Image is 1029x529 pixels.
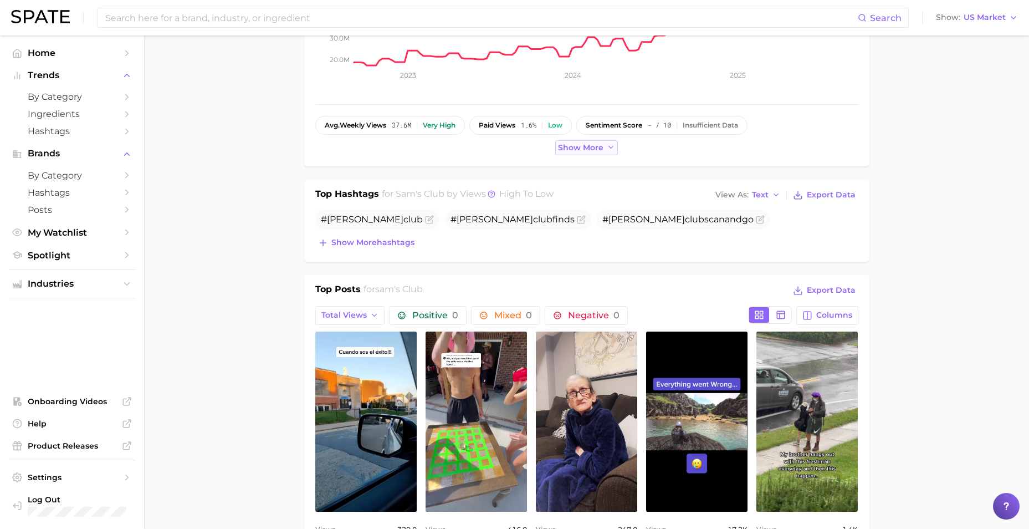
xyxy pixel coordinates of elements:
a: My Watchlist [9,224,135,241]
button: Export Data [790,283,858,298]
span: View As [715,192,749,198]
div: Insufficient Data [683,121,738,129]
a: Home [9,44,135,62]
tspan: 2024 [564,71,581,79]
a: Posts [9,201,135,218]
span: Help [28,419,116,429]
span: Hashtags [28,187,116,198]
button: Brands [9,145,135,162]
span: Export Data [807,286,856,295]
span: Search [870,13,902,23]
span: Onboarding Videos [28,396,116,406]
span: Show more hashtags [331,238,414,247]
span: Industries [28,279,116,289]
span: Log Out [28,495,126,505]
span: sentiment score [586,121,642,129]
span: Ingredients [28,109,116,119]
span: Columns [816,311,852,320]
span: Show [936,14,960,21]
span: My Watchlist [28,227,116,238]
button: Show morehashtags [315,235,417,251]
span: by Category [28,91,116,102]
abbr: average [325,121,340,129]
span: paid views [479,121,515,129]
span: Posts [28,205,116,215]
span: sam's club [375,284,423,294]
span: Home [28,48,116,58]
span: Product Releases [28,441,116,451]
h1: Top Posts [315,283,361,299]
input: Search here for a brand, industry, or ingredient [104,8,858,27]
span: Negative [568,311,620,320]
span: Positive [412,311,458,320]
a: by Category [9,88,135,105]
span: club [685,214,704,225]
a: Log out. Currently logged in with e-mail lerae.matz@unilever.com. [9,491,135,520]
button: Show more [555,140,618,155]
tspan: 30.0m [330,34,350,42]
a: Hashtags [9,184,135,201]
span: Total Views [321,311,367,320]
span: sam's club [396,189,444,199]
span: Show more [558,143,603,152]
a: Ingredients [9,105,135,123]
a: by Category [9,167,135,184]
span: #[PERSON_NAME] finds [450,214,575,225]
span: 1.6% [521,121,536,129]
h2: for by Views [382,187,554,203]
img: SPATE [11,10,70,23]
a: Product Releases [9,438,135,454]
h1: Top Hashtags [315,187,379,203]
span: Spotlight [28,250,116,261]
span: Mixed [494,311,532,320]
button: avg.weekly views37.6mVery high [315,116,465,135]
button: sentiment score- / 10Insufficient Data [576,116,748,135]
span: Hashtags [28,126,116,136]
span: Trends [28,70,116,80]
span: US Market [964,14,1006,21]
span: - / 10 [648,121,671,129]
h2: for [364,283,423,299]
span: Export Data [807,190,856,200]
button: Total Views [315,306,385,325]
button: Industries [9,276,135,292]
tspan: 2023 [400,71,416,79]
span: weekly views [325,121,386,129]
span: #[PERSON_NAME] scanandgo [602,214,754,225]
button: paid views1.6%Low [469,116,572,135]
button: Flag as miscategorized or irrelevant [756,215,765,224]
span: club [403,214,423,225]
span: Text [752,192,769,198]
span: Settings [28,472,116,482]
button: ShowUS Market [933,11,1021,25]
tspan: 2025 [730,71,746,79]
tspan: 20.0m [330,55,350,64]
a: Onboarding Videos [9,393,135,410]
div: Low [548,121,562,129]
a: Settings [9,469,135,486]
button: Flag as miscategorized or irrelevant [577,215,586,224]
div: Very high [423,121,455,129]
span: #[PERSON_NAME] [321,214,423,225]
a: Help [9,415,135,432]
button: Flag as miscategorized or irrelevant [425,215,434,224]
button: Columns [796,306,858,325]
span: by Category [28,170,116,181]
button: Trends [9,67,135,84]
a: Spotlight [9,247,135,264]
button: Export Data [790,187,858,203]
span: 0 [613,310,620,321]
span: 0 [526,310,532,321]
span: 37.6m [392,121,411,129]
span: club [533,214,552,225]
button: View AsText [713,188,784,202]
a: Hashtags [9,123,135,140]
span: high to low [499,189,554,199]
span: Brands [28,149,116,159]
span: 0 [452,310,458,321]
